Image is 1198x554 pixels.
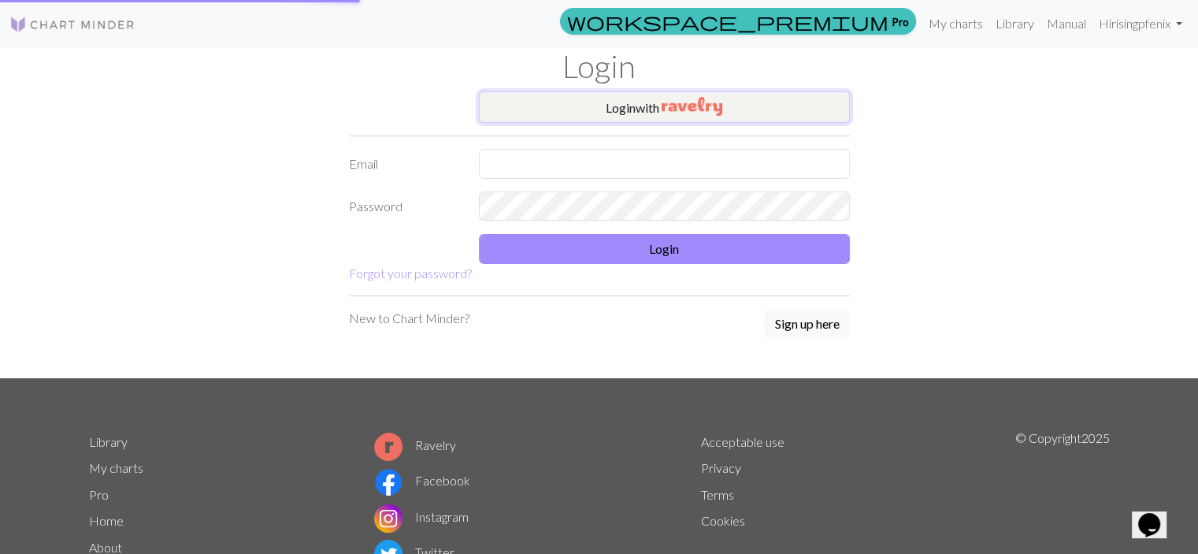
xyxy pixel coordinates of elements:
[701,513,745,528] a: Cookies
[374,504,402,533] img: Instagram logo
[1132,491,1182,538] iframe: chat widget
[765,309,850,340] a: Sign up here
[349,309,469,328] p: New to Chart Minder?
[374,473,470,488] a: Facebook
[479,91,850,123] button: Loginwith
[89,434,128,449] a: Library
[374,433,402,461] img: Ravelry logo
[349,266,472,281] a: Forgot your password?
[701,434,784,449] a: Acceptable use
[1092,8,1189,39] a: Hirisingpfenix
[989,8,1040,39] a: Library
[922,8,989,39] a: My charts
[374,509,469,524] a: Instagram
[89,460,143,475] a: My charts
[374,437,456,452] a: Ravelry
[701,460,741,475] a: Privacy
[89,487,109,502] a: Pro
[701,487,734,502] a: Terms
[765,309,850,339] button: Sign up here
[89,513,124,528] a: Home
[339,191,469,221] label: Password
[567,10,888,32] span: workspace_premium
[9,15,135,34] img: Logo
[560,8,916,35] a: Pro
[662,97,722,116] img: Ravelry
[80,47,1119,85] h1: Login
[1040,8,1092,39] a: Manual
[374,468,402,496] img: Facebook logo
[339,149,469,179] label: Email
[479,234,850,264] button: Login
